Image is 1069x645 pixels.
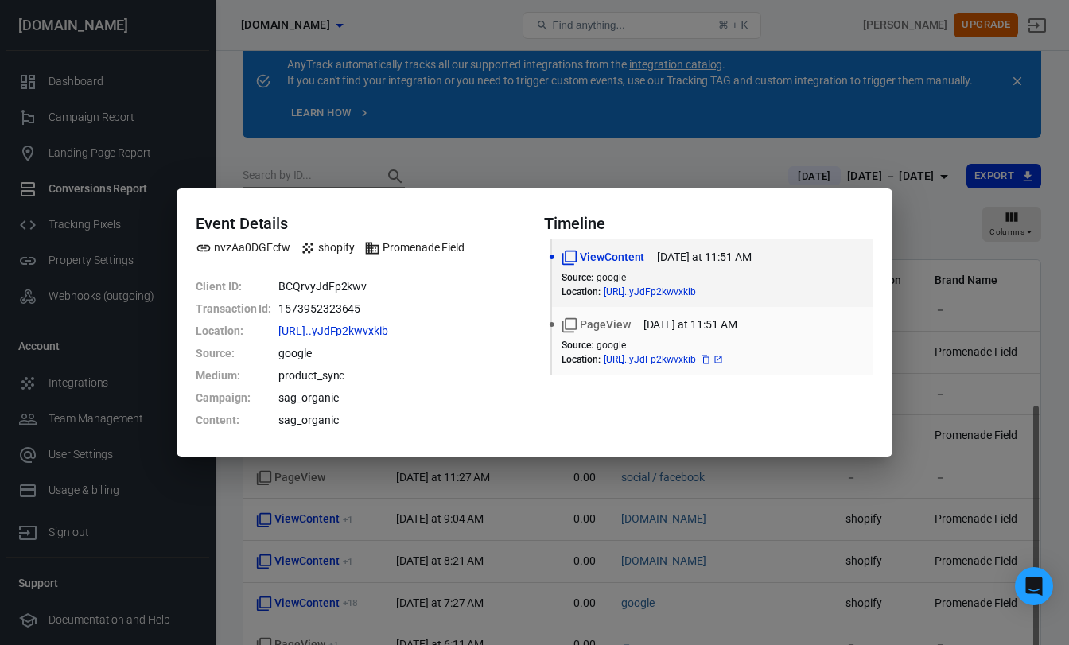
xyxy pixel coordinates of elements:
dd: sag_organic [278,409,525,431]
dt: Source : [562,340,593,351]
span: https://www.promenadefield.com/products/personalized-portraits-mug?variant=44628706066660&country... [604,355,725,364]
dt: Location : [562,286,601,297]
span: google [597,340,626,351]
span: Brand name [364,239,465,256]
span: Property [196,239,290,256]
dt: Content : [196,409,275,431]
dt: Location : [196,320,275,342]
span: Integration [300,239,355,256]
dt: Location : [562,354,601,365]
h4: Timeline [544,214,873,233]
span: google [597,272,626,283]
dt: Campaign : [196,387,275,409]
dt: Medium : [196,364,275,387]
dt: Source : [196,342,275,364]
dt: Transaction Id : [196,297,275,320]
dd: product_sync [278,364,525,387]
span: Standard event name [562,249,644,266]
time: 2025-09-09T11:51:48-07:00 [657,249,751,266]
h4: Event Details [196,214,525,233]
dd: google [278,342,525,364]
dd: 1573952323645 [278,297,525,320]
span: https://www.promenadefield.com/products/personalized-portraits-mug?variant=44628706066660&country... [604,287,725,297]
time: 2025-09-09T11:51:47-07:00 [643,317,737,333]
dd: https://www.promenadefield.com/products/personalized-portraits-mug?variant=44628706066660&country... [278,320,525,342]
span: https://www.promenadefield.com/products/personalized-portraits-mug?variant=44628706066660&country... [278,325,417,336]
a: Open in new tab [712,353,725,366]
dd: BCQrvyJdFp2kwv [278,275,525,297]
div: Open Intercom Messenger [1015,567,1053,605]
span: Standard event name [562,317,631,333]
dt: Source : [562,272,593,283]
dt: Client ID : [196,275,275,297]
button: copy [699,353,712,366]
dd: sag_organic [278,387,525,409]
